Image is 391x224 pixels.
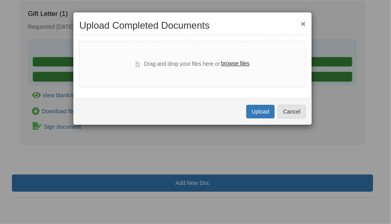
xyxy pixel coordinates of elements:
label: browse files [221,59,250,68]
button: × [301,20,306,28]
button: Upload [246,105,274,118]
button: Cancel [278,105,306,118]
div: Drag and drop your files here or [136,59,250,69]
h2: Upload Completed Documents [79,20,306,31]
